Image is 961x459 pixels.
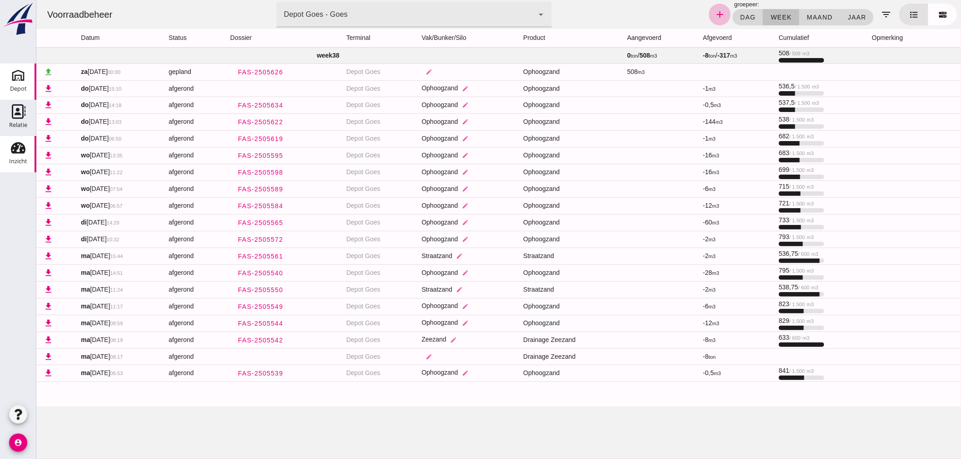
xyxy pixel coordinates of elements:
span: / [667,52,701,59]
small: m3 [673,287,680,293]
small: m3 [771,302,778,307]
span: 829 [743,317,778,324]
span: FAS-2505544 [201,320,247,327]
strong: di [45,235,50,243]
strong: 0 [591,52,594,59]
small: m3 [679,119,687,125]
small: m3 [776,100,783,106]
span: 715 [743,183,778,190]
small: m3 [771,134,778,139]
i: download [7,117,17,127]
th: cumulatief [735,29,828,47]
a: FAS-2505565 [194,215,254,231]
a: FAS-2505619 [194,131,254,147]
td: afgerond [125,315,187,332]
span: [DATE] [45,85,85,92]
span: dag [703,14,719,21]
td: Ophoogzand [378,113,480,130]
small: / 1.500 [753,218,768,223]
td: Depot Goes [303,80,378,97]
small: m3 [676,270,683,276]
span: FAS-2505539 [201,370,247,377]
span: -2 [667,286,679,293]
small: m3 [771,167,778,173]
span: -28 [667,269,683,276]
small: m3 [775,251,783,257]
small: / 1.500 [753,234,768,240]
i: edit [389,68,396,75]
small: / 600 [762,285,773,290]
span: -16 [667,168,683,176]
td: afgerond [125,365,187,381]
small: m3 [771,201,778,206]
span: 508 [743,49,773,57]
span: [DATE] [45,68,84,75]
span: FAS-2505622 [201,118,247,126]
strong: do [45,85,52,92]
span: 538,75 [743,283,782,291]
td: afgerond [125,97,187,113]
span: -2 [667,252,679,259]
td: Ophoogzand [378,298,480,315]
td: Zeezand [378,332,480,348]
td: Ophoogzand [480,97,584,113]
td: afgerond [125,164,187,181]
small: 13:35 [74,153,86,158]
small: 06:57 [74,203,86,209]
small: 13:03 [73,119,85,125]
small: / 508 [753,51,764,56]
td: Ophoogzand [480,197,584,214]
small: m3 [676,153,683,158]
strong: di [45,219,50,226]
small: m3 [676,220,683,225]
th: product [480,29,584,47]
strong: do [45,118,52,125]
i: edit [420,286,427,293]
td: afgerond [125,264,187,281]
span: 793 [743,233,778,240]
strong: -317 [681,52,694,59]
td: Depot Goes [303,281,378,298]
i: edit [426,102,432,108]
div: Depot Goes - Goes [248,9,311,20]
td: afgerond [125,130,187,147]
a: FAS-2505540 [194,265,254,281]
span: 633 [743,334,773,341]
i: edit [426,169,432,176]
small: / 1.500 [758,100,774,106]
i: download [7,134,17,143]
a: FAS-2505550 [194,282,254,298]
i: edit [426,219,432,226]
span: -12 [667,202,683,209]
small: m3 [673,86,680,92]
span: 537,5 [743,99,783,106]
small: / 1.500 [753,268,768,273]
i: filter_list [845,9,856,20]
a: FAS-2505584 [194,198,254,214]
span: [DATE] [45,269,86,276]
small: m3 [775,285,783,290]
small: / 1.500 [753,151,768,156]
td: Ophoogzand [378,97,480,113]
td: Ophoogzand [480,365,584,381]
i: download [7,218,17,227]
i: edit [426,370,432,376]
td: Ophoogzand [480,264,584,281]
i: edit [426,135,432,142]
a: FAS-2505572 [194,231,254,248]
img: logo-small.a267ee39.svg [2,2,35,36]
td: Depot Goes [303,248,378,264]
i: edit [426,303,432,310]
span: maand [770,14,797,21]
td: Ophoogzand [378,181,480,197]
td: afgerond [125,181,187,197]
i: edit [426,269,432,276]
td: Depot Goes [303,348,378,365]
span: FAS-2505561 [201,253,247,260]
span: jaar [811,14,830,21]
td: Ophoogzand [480,231,584,248]
td: Depot Goes [303,315,378,332]
a: FAS-2505549 [194,298,254,315]
small: m3 [614,53,621,59]
button: jaar [804,9,837,25]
